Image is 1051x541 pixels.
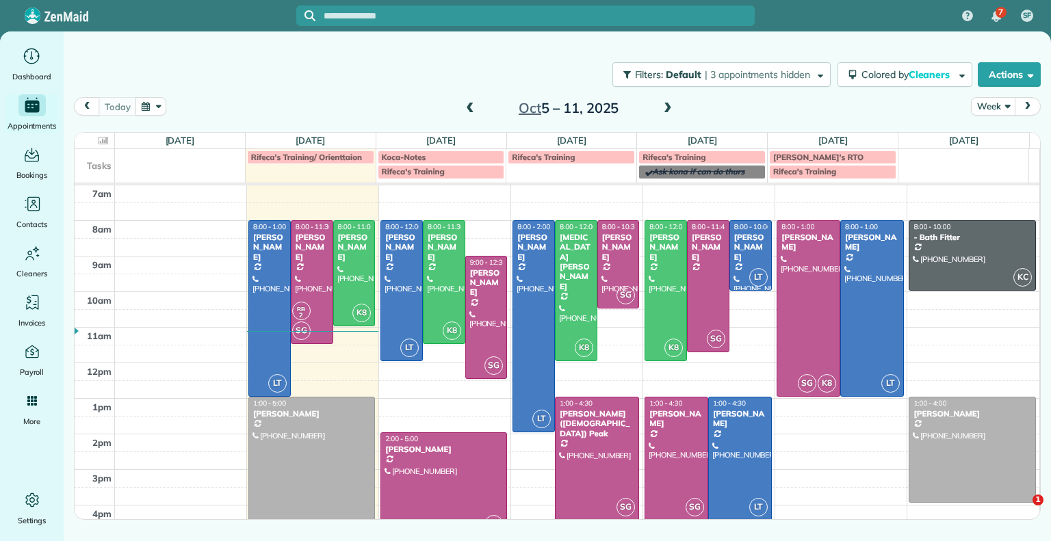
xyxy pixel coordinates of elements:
[382,152,426,162] span: Koca-Notes
[532,410,551,428] span: LT
[712,409,768,429] div: [PERSON_NAME]
[5,242,58,280] a: Cleaners
[861,68,955,81] span: Colored by
[74,97,100,116] button: prev
[18,316,46,330] span: Invoices
[781,222,814,231] span: 8:00 - 1:00
[881,374,900,393] span: LT
[971,97,1015,116] button: Week
[798,374,816,393] span: SG
[268,374,287,393] span: LT
[166,135,195,146] a: [DATE]
[617,498,635,516] span: SG
[92,188,112,199] span: 7am
[443,321,461,340] span: K8
[652,166,744,176] span: Ask kona if can do thurs
[705,68,810,81] span: | 3 appointments hidden
[781,233,836,252] div: [PERSON_NAME]
[5,489,58,527] a: Settings
[352,304,371,322] span: K8
[400,339,419,357] span: LT
[749,498,768,516] span: LT
[649,409,704,429] div: [PERSON_NAME]
[1015,97,1041,116] button: next
[734,222,771,231] span: 8:00 - 10:00
[559,233,593,291] div: [MEDICAL_DATA][PERSON_NAME]
[909,68,952,81] span: Cleaners
[338,222,375,231] span: 8:00 - 11:00
[686,498,704,516] span: SG
[295,233,329,262] div: [PERSON_NAME]
[470,258,507,267] span: 9:00 - 12:30
[382,166,445,176] span: Rifeca's Training
[12,70,51,83] span: Dashboard
[385,222,422,231] span: 8:00 - 12:00
[484,515,503,533] span: SG
[557,135,586,146] a: [DATE]
[982,1,1011,31] div: 7 unread notifications
[1004,494,1037,527] iframe: Intercom live chat
[818,374,836,393] span: K8
[16,267,47,280] span: Cleaners
[734,233,768,262] div: [PERSON_NAME]
[666,68,702,81] span: Default
[92,508,112,519] span: 4pm
[517,233,551,262] div: [PERSON_NAME]
[92,473,112,484] span: 3pm
[818,135,848,146] a: [DATE]
[606,62,831,87] a: Filters: Default | 3 appointments hidden
[292,321,311,340] span: SG
[635,68,664,81] span: Filters:
[575,339,593,357] span: K8
[23,414,40,428] span: More
[602,222,639,231] span: 8:00 - 10:30
[949,135,978,146] a: [DATE]
[5,193,58,231] a: Contacts
[5,144,58,182] a: Bookings
[304,10,315,21] svg: Focus search
[913,222,950,231] span: 8:00 - 10:00
[297,305,305,313] span: RB
[617,286,635,304] span: SG
[385,233,419,262] div: [PERSON_NAME]
[427,233,461,262] div: [PERSON_NAME]
[251,152,362,162] span: Rifeca's Training/ Orienttaion
[1023,10,1032,21] span: SF
[601,233,636,262] div: [PERSON_NAME]
[8,119,57,133] span: Appointments
[1033,494,1043,505] span: 1
[517,222,550,231] span: 8:00 - 2:00
[692,222,729,231] span: 8:00 - 11:45
[253,222,286,231] span: 8:00 - 1:00
[87,295,112,306] span: 10am
[16,168,48,182] span: Bookings
[484,356,503,375] span: SG
[385,445,503,454] div: [PERSON_NAME]
[612,62,831,87] button: Filters: Default | 3 appointments hidden
[844,233,900,252] div: [PERSON_NAME]
[649,222,686,231] span: 8:00 - 12:00
[16,217,47,231] span: Contacts
[691,233,725,262] div: [PERSON_NAME]
[18,514,47,527] span: Settings
[519,99,541,116] span: Oct
[92,259,112,270] span: 9am
[469,268,504,298] div: [PERSON_NAME]
[913,409,1032,419] div: [PERSON_NAME]
[913,233,1032,242] div: - Bath Fitter
[483,101,654,116] h2: 5 – 11, 2025
[749,268,768,287] span: LT
[5,94,58,133] a: Appointments
[293,309,310,322] small: 2
[296,135,325,146] a: [DATE]
[512,152,575,162] span: Rifeca's Training
[649,233,683,262] div: [PERSON_NAME]
[428,222,465,231] span: 8:00 - 11:30
[92,401,112,412] span: 1pm
[5,45,58,83] a: Dashboard
[296,10,315,21] button: Focus search
[688,135,717,146] a: [DATE]
[337,233,372,262] div: [PERSON_NAME]
[87,366,112,377] span: 12pm
[385,434,418,443] span: 2:00 - 5:00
